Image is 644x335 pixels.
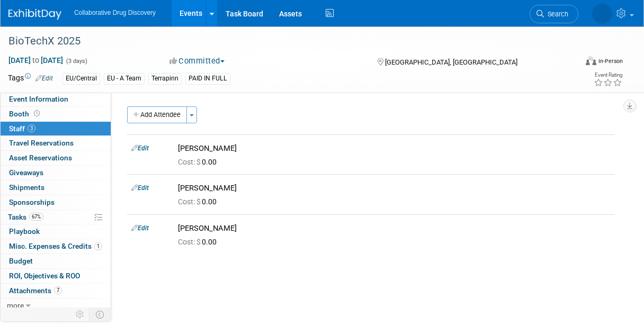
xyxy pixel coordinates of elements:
td: Personalize Event Tab Strip [71,307,90,321]
a: Travel Reservations [1,136,111,150]
div: EU/Central [62,73,100,84]
span: Event Information [9,95,68,103]
div: [PERSON_NAME] [178,223,611,233]
span: 0.00 [178,197,221,206]
a: Shipments [1,180,111,195]
span: Tasks [8,213,43,221]
a: Edit [131,144,149,152]
a: Edit [35,75,53,82]
span: Budget [9,257,33,265]
span: Search [544,10,568,18]
div: Terrapinn [148,73,182,84]
span: Booth not reserved yet [32,110,42,117]
span: Cost: $ [178,197,202,206]
div: PAID IN FULL [185,73,230,84]
span: [GEOGRAPHIC_DATA], [GEOGRAPHIC_DATA] [385,58,517,66]
span: 0.00 [178,158,221,166]
a: Edit [131,184,149,192]
img: Format-Inperson.png [586,57,596,65]
td: Toggle Event Tabs [90,307,111,321]
span: Shipments [9,183,44,192]
div: In-Person [598,57,623,65]
span: Cost: $ [178,158,202,166]
a: ROI, Objectives & ROO [1,269,111,283]
a: Budget [1,254,111,268]
a: Booth [1,107,111,121]
div: BioTechX 2025 [5,32,570,51]
span: Playbook [9,227,40,236]
span: Misc. Expenses & Credits [9,242,102,250]
span: 67% [29,213,43,221]
a: Staff3 [1,122,111,136]
div: Event Rating [594,73,622,78]
span: Attachments [9,286,62,295]
div: [PERSON_NAME] [178,143,611,153]
a: Event Information [1,92,111,106]
td: Tags [8,73,53,85]
span: Staff [9,124,35,133]
span: Booth [9,110,42,118]
a: Edit [131,224,149,232]
div: Event Format [534,55,623,71]
span: [DATE] [DATE] [8,56,64,65]
span: 1 [94,242,102,250]
span: (3 days) [65,58,87,65]
a: Playbook [1,224,111,239]
a: Giveaways [1,166,111,180]
span: more [7,301,24,310]
span: ROI, Objectives & ROO [9,271,80,280]
span: 0.00 [178,238,221,246]
button: Committed [166,56,229,67]
span: Collaborative Drug Discovery [74,9,156,16]
span: Giveaways [9,168,43,177]
span: to [31,56,41,65]
a: Tasks67% [1,210,111,224]
button: Add Attendee [127,106,187,123]
span: Travel Reservations [9,139,74,147]
span: 7 [54,286,62,294]
span: Cost: $ [178,238,202,246]
img: Amanda Briggs [592,4,612,24]
a: Misc. Expenses & Credits1 [1,239,111,253]
span: 3 [28,124,35,132]
span: Sponsorships [9,198,55,206]
img: ExhibitDay [8,9,61,20]
div: [PERSON_NAME] [178,183,611,193]
a: Sponsorships [1,195,111,210]
a: Asset Reservations [1,151,111,165]
a: more [1,298,111,313]
div: EU - A Team [104,73,145,84]
a: Search [530,5,578,23]
a: Attachments7 [1,284,111,298]
span: Asset Reservations [9,153,72,162]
